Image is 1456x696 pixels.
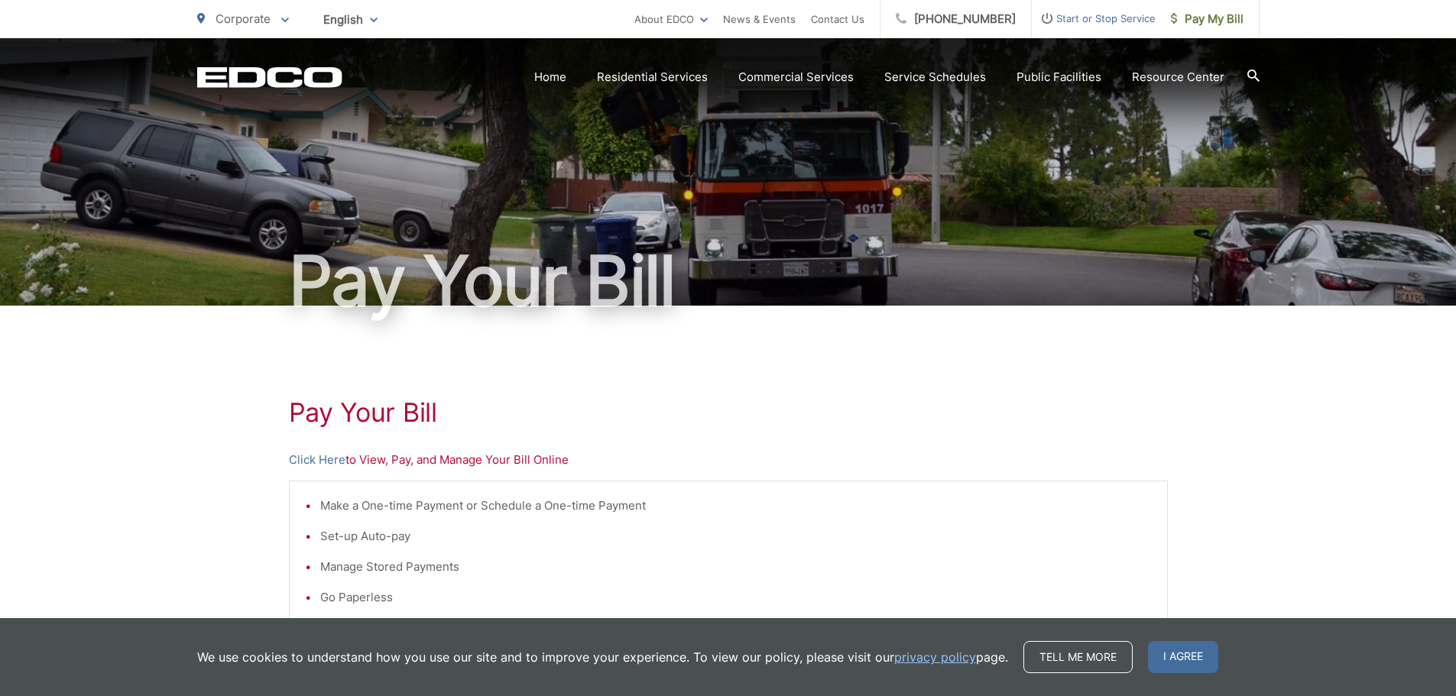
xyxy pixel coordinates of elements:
[634,10,708,28] a: About EDCO
[197,66,342,88] a: EDCD logo. Return to the homepage.
[884,68,986,86] a: Service Schedules
[534,68,566,86] a: Home
[738,68,854,86] a: Commercial Services
[597,68,708,86] a: Residential Services
[811,10,864,28] a: Contact Us
[197,243,1260,319] h1: Pay Your Bill
[1148,641,1218,673] span: I agree
[1132,68,1224,86] a: Resource Center
[216,11,271,26] span: Corporate
[723,10,796,28] a: News & Events
[320,527,1152,545] li: Set-up Auto-pay
[289,397,1168,428] h1: Pay Your Bill
[894,648,976,666] a: privacy policy
[320,558,1152,576] li: Manage Stored Payments
[1171,10,1244,28] span: Pay My Bill
[312,6,389,33] span: English
[320,588,1152,607] li: Go Paperless
[1017,68,1101,86] a: Public Facilities
[289,451,345,469] a: Click Here
[289,451,1168,469] p: to View, Pay, and Manage Your Bill Online
[1023,641,1133,673] a: Tell me more
[197,648,1008,666] p: We use cookies to understand how you use our site and to improve your experience. To view our pol...
[320,497,1152,515] li: Make a One-time Payment or Schedule a One-time Payment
